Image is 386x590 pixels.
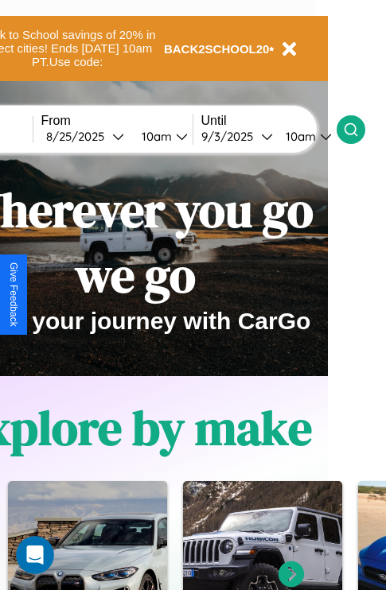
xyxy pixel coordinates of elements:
b: BACK2SCHOOL20 [164,42,270,56]
button: 8/25/2025 [41,128,129,145]
div: 9 / 3 / 2025 [201,129,261,144]
iframe: Intercom live chat [16,536,54,574]
div: 8 / 25 / 2025 [46,129,112,144]
div: 10am [278,129,320,144]
button: 10am [273,128,337,145]
div: Give Feedback [8,262,19,327]
label: Until [201,114,337,128]
button: 10am [129,128,193,145]
label: From [41,114,193,128]
div: 10am [134,129,176,144]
